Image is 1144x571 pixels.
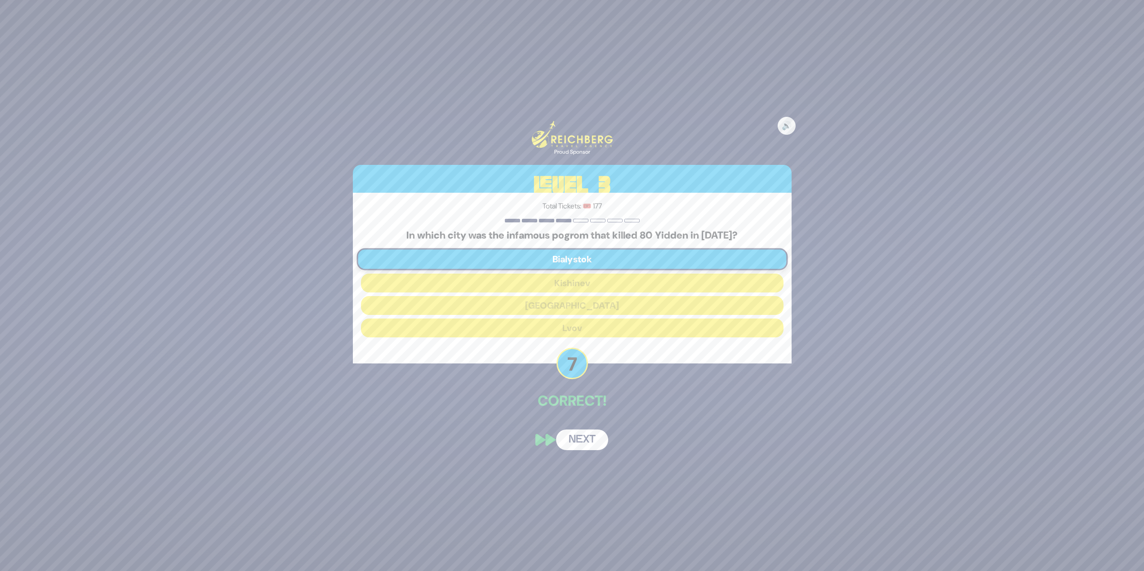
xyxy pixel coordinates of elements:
div: Proud Sponsor [532,148,613,156]
button: 🔊 [778,117,796,135]
button: Lvov [361,319,783,337]
p: Correct! [353,390,792,412]
h5: In which city was the infamous pogrom that killed 80 Yidden in [DATE]? [361,230,783,241]
button: Next [556,429,608,450]
h3: Level 3 [353,165,792,205]
button: Bialystok [356,248,788,270]
p: 7 [556,348,588,379]
button: Kishinev [361,274,783,292]
img: Reichberg Travel [532,121,613,147]
p: Total Tickets: 🎟️ 177 [361,201,783,212]
button: [GEOGRAPHIC_DATA] [361,296,783,315]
